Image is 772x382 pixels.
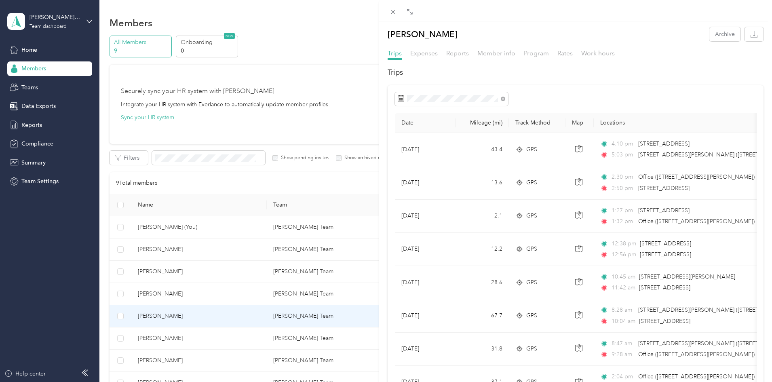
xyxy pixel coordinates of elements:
[395,200,456,233] td: [DATE]
[639,273,735,280] span: [STREET_ADDRESS][PERSON_NAME]
[612,184,635,193] span: 2:50 pm
[410,49,438,57] span: Expenses
[612,239,636,248] span: 12:38 pm
[395,299,456,332] td: [DATE]
[638,140,690,147] span: [STREET_ADDRESS]
[639,318,690,325] span: [STREET_ADDRESS]
[612,339,635,348] span: 8:47 am
[526,344,537,353] span: GPS
[395,233,456,266] td: [DATE]
[612,250,636,259] span: 12:56 pm
[638,218,755,225] span: Office ([STREET_ADDRESS][PERSON_NAME])
[526,145,537,154] span: GPS
[639,284,690,291] span: [STREET_ADDRESS]
[526,178,537,187] span: GPS
[456,299,509,332] td: 67.7
[727,337,772,382] iframe: Everlance-gr Chat Button Frame
[612,139,635,148] span: 4:10 pm
[612,150,635,159] span: 5:03 pm
[395,266,456,299] td: [DATE]
[388,27,458,41] p: [PERSON_NAME]
[446,49,469,57] span: Reports
[565,113,594,133] th: Map
[557,49,573,57] span: Rates
[456,113,509,133] th: Mileage (mi)
[456,233,509,266] td: 12.2
[612,206,635,215] span: 1:27 pm
[395,133,456,166] td: [DATE]
[395,113,456,133] th: Date
[638,373,755,380] span: Office ([STREET_ADDRESS][PERSON_NAME])
[640,251,691,258] span: [STREET_ADDRESS]
[612,173,635,182] span: 2:30 pm
[456,133,509,166] td: 43.4
[526,211,537,220] span: GPS
[456,166,509,199] td: 13.6
[638,173,755,180] span: Office ([STREET_ADDRESS][PERSON_NAME])
[612,350,635,359] span: 9:28 am
[612,306,635,314] span: 8:28 am
[612,217,635,226] span: 1:32 pm
[638,185,690,192] span: [STREET_ADDRESS]
[524,49,549,57] span: Program
[526,245,537,253] span: GPS
[612,317,635,326] span: 10:04 am
[638,207,690,214] span: [STREET_ADDRESS]
[612,272,635,281] span: 10:45 am
[612,283,635,292] span: 11:42 am
[612,372,635,381] span: 2:04 pm
[526,278,537,287] span: GPS
[395,166,456,199] td: [DATE]
[477,49,515,57] span: Member info
[388,67,764,78] h2: Trips
[456,333,509,366] td: 31.8
[640,240,691,247] span: [STREET_ADDRESS]
[638,351,755,358] span: Office ([STREET_ADDRESS][PERSON_NAME])
[526,311,537,320] span: GPS
[456,200,509,233] td: 2.1
[709,27,740,41] button: Archive
[456,266,509,299] td: 28.6
[509,113,565,133] th: Track Method
[388,49,402,57] span: Trips
[395,333,456,366] td: [DATE]
[581,49,615,57] span: Work hours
